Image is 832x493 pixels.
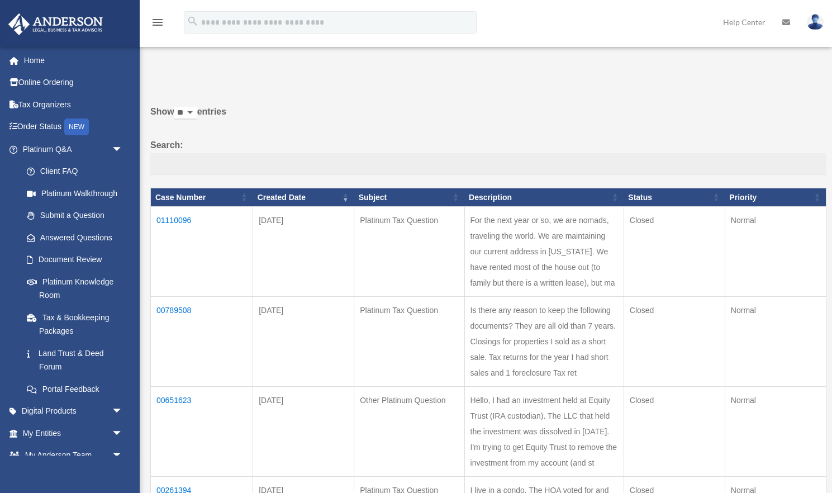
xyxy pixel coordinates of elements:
a: Client FAQ [16,160,134,183]
td: Other Platinum Question [354,387,464,477]
td: [DATE] [253,207,354,297]
td: For the next year or so, we are nomads, traveling the world. We are maintaining our current addre... [464,207,624,297]
td: Normal [725,387,826,477]
span: arrow_drop_down [112,138,134,161]
label: Show entries [150,104,826,131]
td: Is there any reason to keep the following documents? They are all old than 7 years. Closings for ... [464,297,624,387]
img: Anderson Advisors Platinum Portal [5,13,106,35]
a: Home [8,49,140,72]
i: search [187,15,199,27]
a: Land Trust & Deed Forum [16,342,134,378]
th: Case Number: activate to sort column ascending [151,188,253,207]
a: Order StatusNEW [8,116,140,139]
a: Portal Feedback [16,378,134,400]
select: Showentries [174,107,197,120]
th: Status: activate to sort column ascending [624,188,725,207]
a: Document Review [16,249,134,271]
span: arrow_drop_down [112,422,134,445]
td: 01110096 [151,207,253,297]
td: Platinum Tax Question [354,207,464,297]
a: Online Ordering [8,72,140,94]
a: Platinum Q&Aarrow_drop_down [8,138,134,160]
td: 00789508 [151,297,253,387]
a: My Anderson Teamarrow_drop_down [8,444,140,467]
td: 00651623 [151,387,253,477]
input: Search: [150,153,826,174]
th: Priority: activate to sort column ascending [725,188,826,207]
td: [DATE] [253,387,354,477]
td: [DATE] [253,297,354,387]
th: Subject: activate to sort column ascending [354,188,464,207]
a: Submit a Question [16,205,134,227]
a: Platinum Walkthrough [16,182,134,205]
a: My Entitiesarrow_drop_down [8,422,140,444]
a: Answered Questions [16,226,129,249]
img: User Pic [807,14,824,30]
td: Closed [624,387,725,477]
td: Platinum Tax Question [354,297,464,387]
td: Closed [624,207,725,297]
label: Search: [150,138,826,174]
th: Created Date: activate to sort column ascending [253,188,354,207]
span: arrow_drop_down [112,444,134,467]
a: Digital Productsarrow_drop_down [8,400,140,423]
div: NEW [64,118,89,135]
i: menu [151,16,164,29]
span: arrow_drop_down [112,400,134,423]
a: Platinum Knowledge Room [16,271,134,306]
th: Description: activate to sort column ascending [464,188,624,207]
a: menu [151,20,164,29]
td: Closed [624,297,725,387]
td: Hello, I had an investment held at Equity Trust (IRA custodian). The LLC that held the investment... [464,387,624,477]
td: Normal [725,207,826,297]
a: Tax Organizers [8,93,140,116]
td: Normal [725,297,826,387]
a: Tax & Bookkeeping Packages [16,306,134,342]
